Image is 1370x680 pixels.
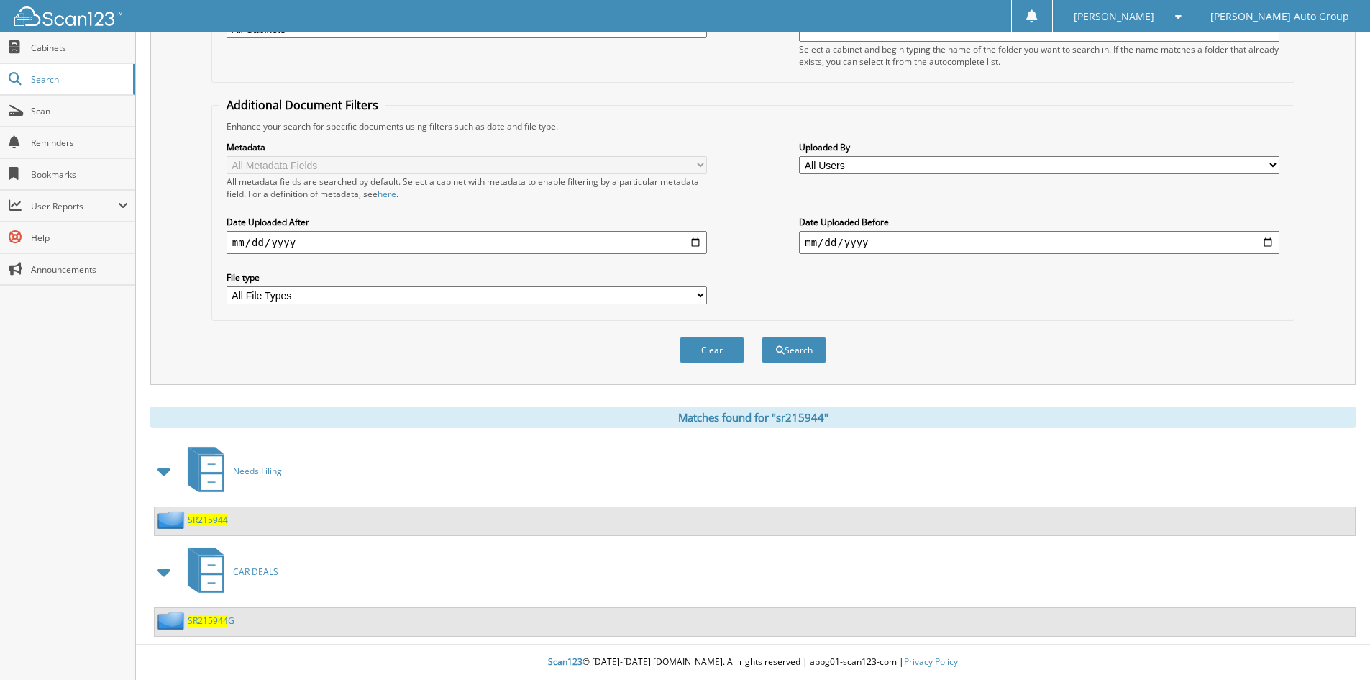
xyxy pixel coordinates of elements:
div: Matches found for "sr215944" [150,407,1356,428]
span: SR215944 [188,615,228,627]
span: Scan [31,105,128,117]
label: Metadata [227,141,707,153]
button: Clear [680,337,744,363]
a: here [378,188,396,200]
iframe: Chat Widget [1298,611,1370,680]
div: Enhance your search for specific documents using filters such as date and file type. [219,120,1287,132]
input: end [799,231,1279,254]
label: Uploaded By [799,141,1279,153]
span: Help [31,232,128,244]
label: File type [227,271,707,284]
span: Needs Filing [233,465,282,477]
span: Cabinets [31,42,128,54]
a: CAR DEALS [179,543,278,600]
span: [PERSON_NAME] [1074,12,1154,21]
img: folder2.png [157,612,188,630]
a: Privacy Policy [904,656,958,668]
span: Bookmarks [31,168,128,181]
a: SR215944 [188,514,228,526]
div: © [DATE]-[DATE] [DOMAIN_NAME]. All rights reserved | appg01-scan123-com | [136,645,1370,680]
span: CAR DEALS [233,566,278,578]
img: folder2.png [157,511,188,529]
img: scan123-logo-white.svg [14,6,122,26]
span: Reminders [31,137,128,149]
label: Date Uploaded After [227,216,707,228]
span: [PERSON_NAME] Auto Group [1210,12,1349,21]
span: Announcements [31,263,128,276]
input: start [227,231,707,254]
div: All metadata fields are searched by default. Select a cabinet with metadata to enable filtering b... [227,176,707,200]
span: Scan123 [548,656,583,668]
span: Search [31,73,126,86]
div: Select a cabinet and begin typing the name of the folder you want to search in. If the name match... [799,43,1279,68]
a: Needs Filing [179,443,282,499]
label: Date Uploaded Before [799,216,1279,228]
legend: Additional Document Filters [219,97,385,113]
a: SR215944G [188,615,234,627]
span: User Reports [31,200,118,212]
button: Search [762,337,826,363]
